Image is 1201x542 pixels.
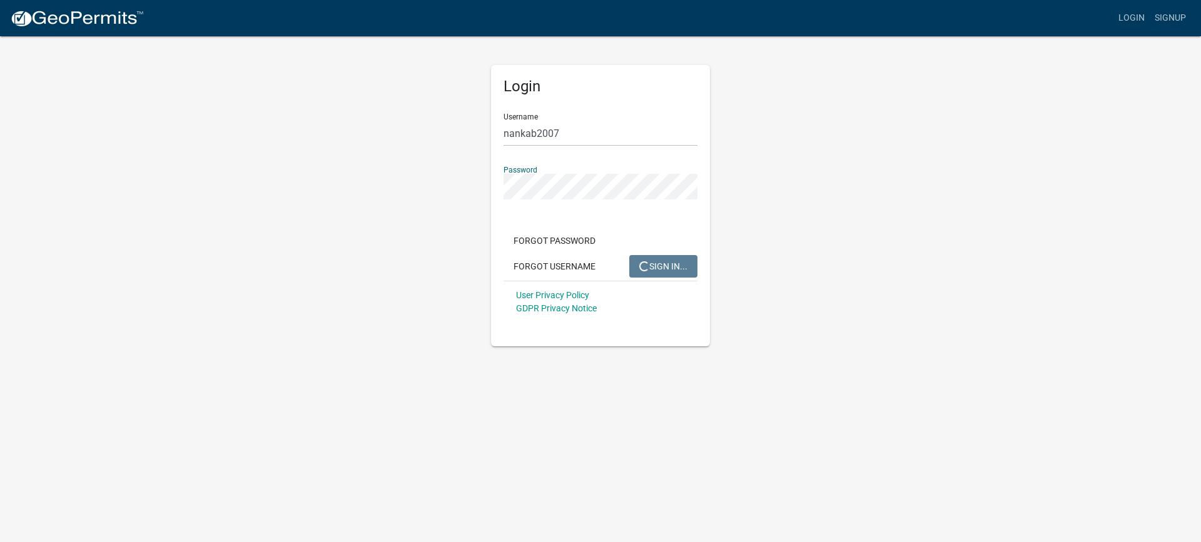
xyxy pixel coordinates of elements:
[1150,6,1191,30] a: Signup
[504,78,697,96] h5: Login
[629,255,697,278] button: SIGN IN...
[1113,6,1150,30] a: Login
[504,229,606,252] button: Forgot Password
[639,261,687,271] span: SIGN IN...
[504,255,606,278] button: Forgot Username
[516,290,589,300] a: User Privacy Policy
[516,303,597,313] a: GDPR Privacy Notice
